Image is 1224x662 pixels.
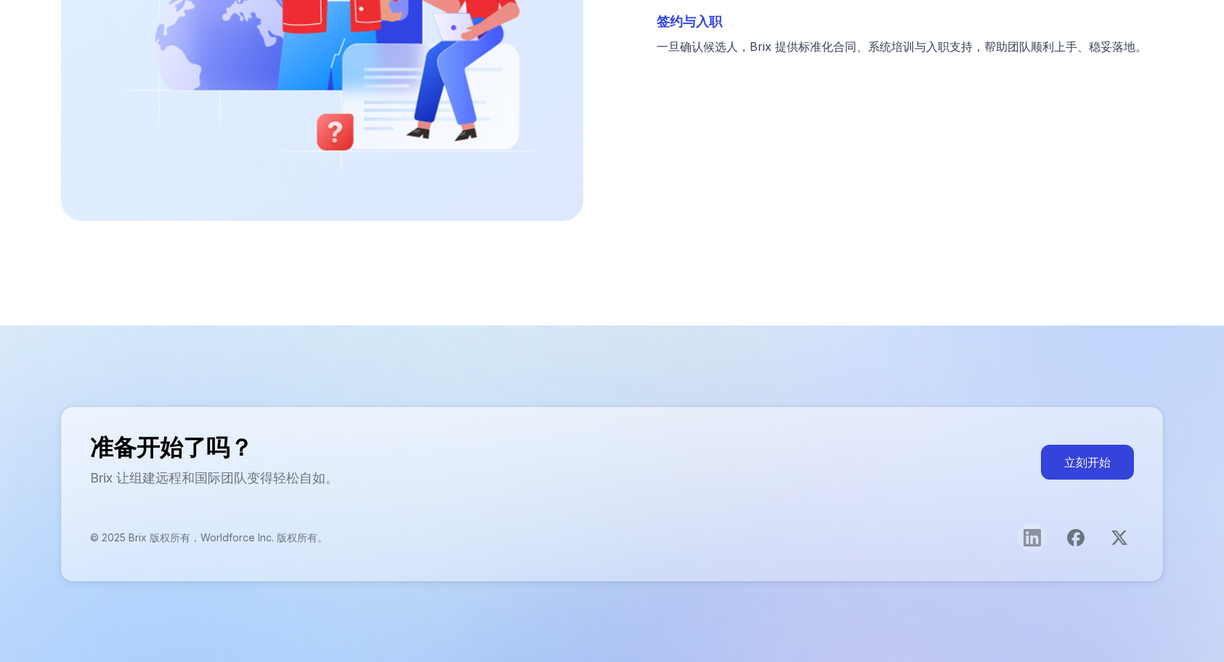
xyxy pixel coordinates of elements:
[1061,523,1090,552] a: 打开Facebook页面
[90,468,339,488] p: Brix 让组建远程和国际团队变得轻松自如。
[1018,523,1047,552] a: 打开LinkedIn主页
[90,530,328,545] p: © 2025 Brix 版权所有，Worldforce Inc. 版权所有。
[1041,445,1134,480] button: 立刻开始
[1105,523,1134,552] a: 打开X主页
[657,12,1148,32] h3: 签约与入职
[657,38,1148,55] p: 一旦确认候选人，Brix 提供标准化合同、系统培训与入职支持，帮助团队顺利上手、稳妥落地。
[90,436,339,459] h2: 准备开始了吗？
